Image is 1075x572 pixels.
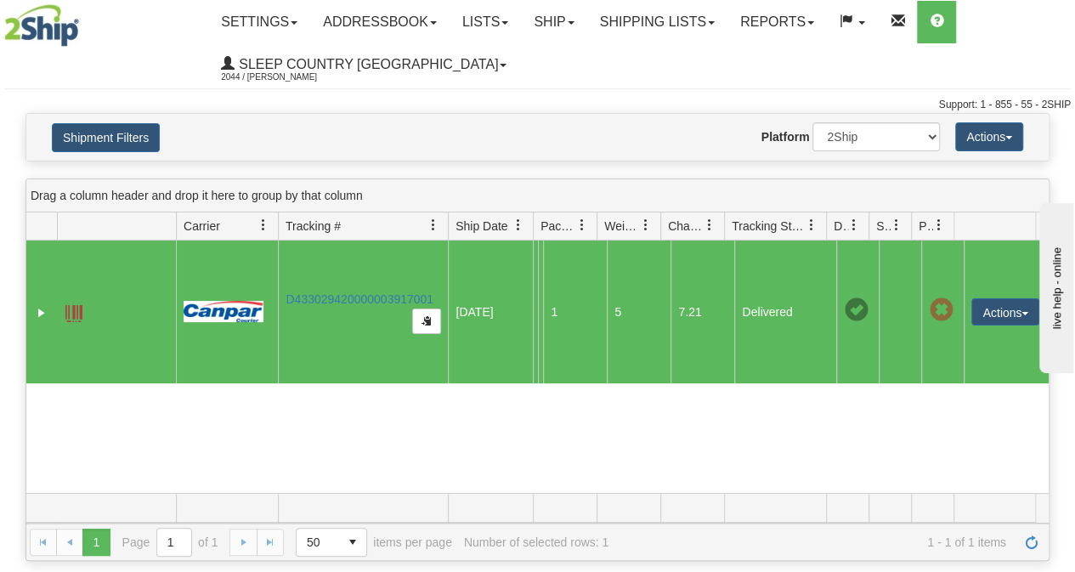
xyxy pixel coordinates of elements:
[834,218,848,235] span: Delivery Status
[184,218,220,235] span: Carrier
[339,529,366,556] span: select
[919,218,933,235] span: Pickup Status
[607,241,670,383] td: 5
[732,218,806,235] span: Tracking Status
[695,211,724,240] a: Charge filter column settings
[844,298,868,322] span: On time
[521,1,586,43] a: Ship
[412,309,441,334] button: Copy to clipboard
[882,211,911,240] a: Shipment Issues filter column settings
[464,535,608,549] div: Number of selected rows: 1
[296,528,452,557] span: items per page
[734,241,836,383] td: Delivered
[971,298,1039,326] button: Actions
[587,1,727,43] a: Shipping lists
[235,57,498,71] span: Sleep Country [GEOGRAPHIC_DATA]
[208,43,519,86] a: Sleep Country [GEOGRAPHIC_DATA] 2044 / [PERSON_NAME]
[533,241,538,383] td: Sleep Country [GEOGRAPHIC_DATA] Warehouse [STREET_ADDRESS]
[1018,529,1045,556] a: Refresh
[286,218,341,235] span: Tracking #
[13,14,157,27] div: live help - online
[876,218,891,235] span: Shipment Issues
[727,1,827,43] a: Reports
[538,241,543,383] td: [PERSON_NAME] [PERSON_NAME] CA AB AIRDRIE T4B 2Y4
[249,211,278,240] a: Carrier filter column settings
[65,297,82,325] a: Label
[296,528,367,557] span: Page sizes drop down
[504,211,533,240] a: Ship Date filter column settings
[840,211,868,240] a: Delivery Status filter column settings
[157,529,191,556] input: Page 1
[955,122,1023,151] button: Actions
[450,1,521,43] a: Lists
[543,241,607,383] td: 1
[668,218,704,235] span: Charge
[122,528,218,557] span: Page of 1
[1036,199,1073,372] iframe: chat widget
[797,211,826,240] a: Tracking Status filter column settings
[310,1,450,43] a: Addressbook
[307,534,329,551] span: 50
[929,298,953,322] span: Pickup Not Assigned
[568,211,597,240] a: Packages filter column settings
[419,211,448,240] a: Tracking # filter column settings
[631,211,660,240] a: Weight filter column settings
[670,241,734,383] td: 7.21
[455,218,507,235] span: Ship Date
[52,123,160,152] button: Shipment Filters
[4,4,79,47] img: logo2044.jpg
[82,529,110,556] span: Page 1
[761,128,810,145] label: Platform
[540,218,576,235] span: Packages
[925,211,953,240] a: Pickup Status filter column settings
[33,304,50,321] a: Expand
[26,179,1049,212] div: grid grouping header
[221,69,348,86] span: 2044 / [PERSON_NAME]
[4,98,1071,112] div: Support: 1 - 855 - 55 - 2SHIP
[286,292,433,306] a: D433029420000003917001
[604,218,640,235] span: Weight
[448,241,533,383] td: [DATE]
[184,301,263,322] img: 14 - Canpar
[620,535,1006,549] span: 1 - 1 of 1 items
[208,1,310,43] a: Settings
